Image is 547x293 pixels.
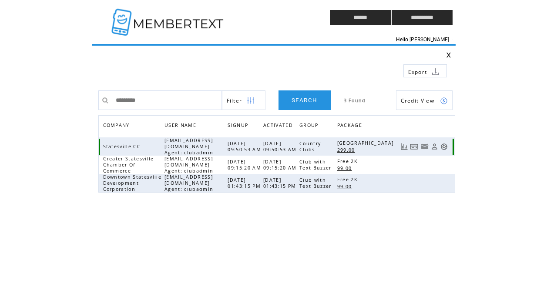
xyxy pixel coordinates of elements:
[263,159,299,171] span: [DATE] 09:15:20 AM
[263,120,297,133] a: ACTIVATED
[299,120,321,133] span: GROUP
[279,90,331,110] a: SEARCH
[227,97,242,104] span: Show filters
[103,122,132,127] a: COMPANY
[164,156,215,174] span: [EMAIL_ADDRESS][DOMAIN_NAME] Agent: clubadmin
[337,158,360,164] span: Free 2K
[337,146,359,153] a: 299.00
[440,97,448,105] img: credits.png
[337,176,360,183] span: Free 2K
[431,143,438,150] a: View Profile
[228,122,250,127] a: SIGNUP
[408,68,427,76] span: Export to csv file
[440,143,448,150] a: Support
[247,91,255,110] img: filters.png
[263,177,299,189] span: [DATE] 01:43:15 PM
[421,143,429,150] a: Resend welcome email to this user
[228,159,263,171] span: [DATE] 09:15:20 AM
[164,174,215,192] span: [EMAIL_ADDRESS][DOMAIN_NAME] Agent: clubadmin
[103,120,132,133] span: COMPANY
[164,122,198,127] a: USER NAME
[337,183,354,190] span: 99.00
[337,140,396,146] span: [GEOGRAPHIC_DATA]
[299,159,334,171] span: Club with Text Buzzer
[337,183,356,190] a: 99.00
[403,64,447,77] a: Export
[396,90,453,110] a: Credit View
[222,90,265,110] a: Filter
[263,120,295,133] span: ACTIVATED
[337,120,364,133] span: PACKAGE
[396,37,449,43] span: Hello [PERSON_NAME]
[299,177,334,189] span: Club with Text Buzzer
[299,120,323,133] a: GROUP
[410,143,419,150] a: View Bills
[401,97,435,104] span: Show Credits View
[228,120,250,133] span: SIGNUP
[103,156,154,174] span: Greater Statesville Chamber Of Commerce
[228,177,263,189] span: [DATE] 01:43:15 PM
[263,140,299,153] span: [DATE] 09:50:53 AM
[337,164,356,172] a: 99.00
[400,143,408,150] a: View Usage
[164,137,215,156] span: [EMAIL_ADDRESS][DOMAIN_NAME] Agent: clubadmin
[103,174,162,192] span: Downtown Statesville Development Corporation
[103,143,143,150] span: Statesville CC
[337,120,366,133] a: PACKAGE
[228,140,263,153] span: [DATE] 09:50:53 AM
[164,120,198,133] span: USER NAME
[344,97,366,103] span: 3 Found
[337,165,354,171] span: 99.00
[432,68,440,76] img: download.png
[299,140,321,153] span: Country Clubs
[337,147,357,153] span: 299.00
